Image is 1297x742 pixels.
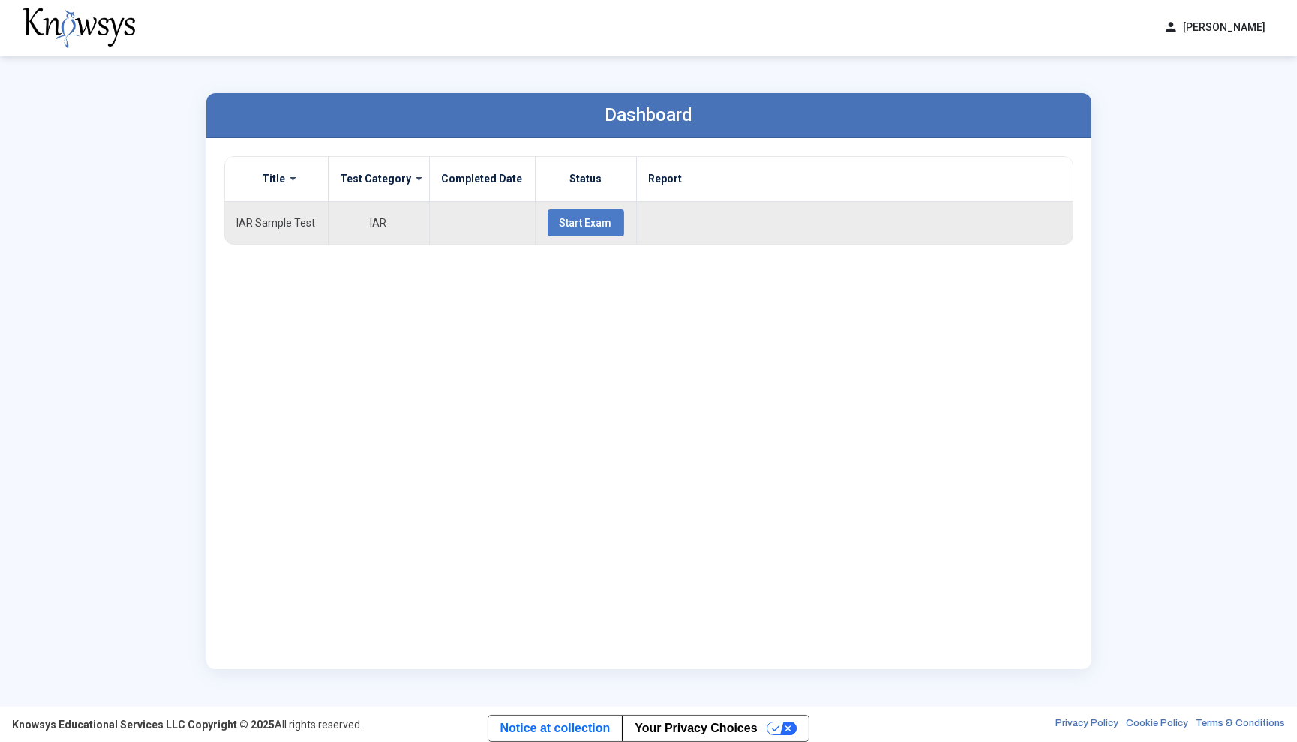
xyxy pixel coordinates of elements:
[1196,717,1285,732] a: Terms & Conditions
[1163,20,1178,35] span: person
[1154,15,1274,40] button: person[PERSON_NAME]
[622,716,809,741] button: Your Privacy Choices
[488,716,623,741] a: Notice at collection
[636,157,1073,202] th: Report
[535,157,636,202] th: Status
[328,201,429,244] td: IAR
[605,104,692,125] label: Dashboard
[23,8,135,48] img: knowsys-logo.png
[12,717,362,732] div: All rights reserved.
[1055,717,1118,732] a: Privacy Policy
[560,217,612,229] span: Start Exam
[12,719,275,731] strong: Knowsys Educational Services LLC Copyright © 2025
[262,172,285,185] label: Title
[442,172,523,185] label: Completed Date
[548,209,624,236] button: Start Exam
[341,172,412,185] label: Test Category
[225,201,329,244] td: IAR Sample Test
[1126,717,1188,732] a: Cookie Policy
